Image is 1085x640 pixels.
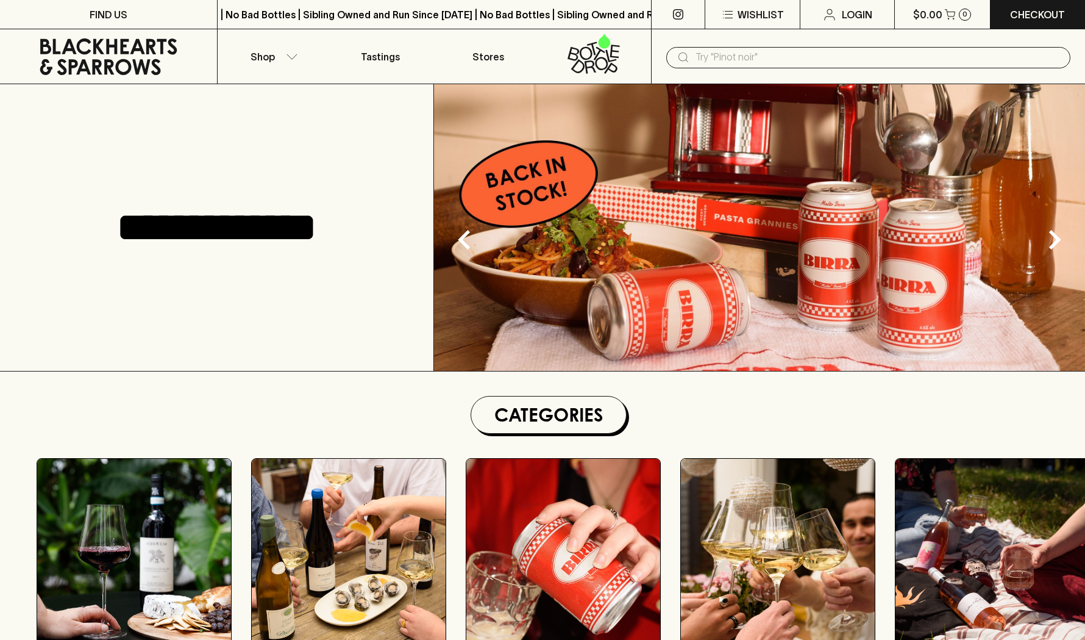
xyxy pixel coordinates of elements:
[435,29,543,84] a: Stores
[1010,7,1065,22] p: Checkout
[913,7,942,22] p: $0.00
[842,7,872,22] p: Login
[472,49,504,64] p: Stores
[434,84,1085,371] img: optimise
[251,49,275,64] p: Shop
[476,401,621,428] h1: Categories
[1030,215,1079,264] button: Next
[218,29,326,84] button: Shop
[361,49,400,64] p: Tastings
[90,7,127,22] p: FIND US
[440,215,489,264] button: Previous
[695,48,1061,67] input: Try "Pinot noir"
[326,29,435,84] a: Tastings
[738,7,784,22] p: Wishlist
[962,11,967,18] p: 0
